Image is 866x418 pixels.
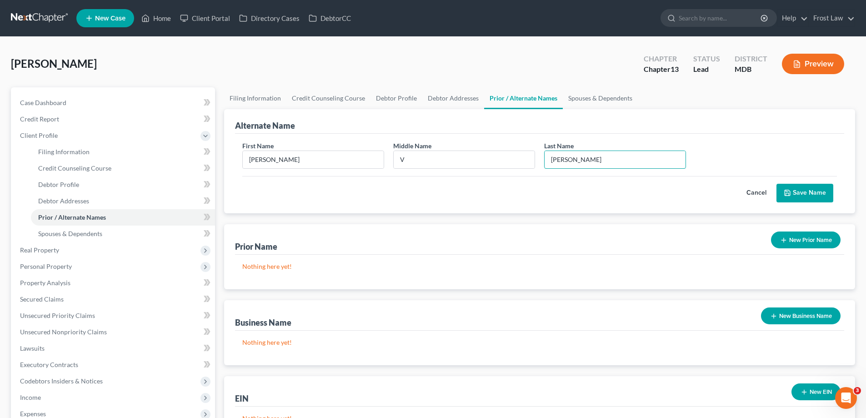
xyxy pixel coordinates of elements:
div: Business Name [235,317,291,328]
a: Client Portal [175,10,235,26]
a: Unsecured Nonpriority Claims [13,324,215,340]
button: New EIN [791,383,841,400]
span: Codebtors Insiders & Notices [20,377,103,385]
button: Cancel [736,184,776,202]
span: Spouses & Dependents [38,230,102,237]
button: Save Name [776,184,833,203]
label: Middle Name [393,141,431,151]
a: Directory Cases [235,10,304,26]
div: MDB [735,64,767,75]
p: Nothing here yet! [242,338,837,347]
input: Enter first name... [243,151,384,168]
span: Filing Information [38,148,90,156]
a: Debtor Addresses [31,193,215,209]
span: New Case [95,15,125,22]
a: Spouses & Dependents [563,87,638,109]
iframe: Intercom live chat [835,387,857,409]
div: Prior Name [235,241,277,252]
a: Credit Counseling Course [31,160,215,176]
span: Income [20,393,41,401]
a: Property Analysis [13,275,215,291]
span: Expenses [20,410,46,418]
div: Alternate Name [235,120,295,131]
span: Secured Claims [20,295,64,303]
a: Filing Information [224,87,286,109]
span: Prior / Alternate Names [38,213,106,221]
button: Preview [782,54,844,74]
a: Unsecured Priority Claims [13,307,215,324]
span: Executory Contracts [20,361,78,368]
div: EIN [235,393,249,404]
span: Personal Property [20,262,72,270]
input: M.I [394,151,535,168]
span: Unsecured Nonpriority Claims [20,328,107,336]
a: Debtor Profile [370,87,422,109]
a: Prior / Alternate Names [484,87,563,109]
span: 3 [854,387,861,394]
input: Search by name... [679,10,762,26]
a: Lawsuits [13,340,215,357]
a: Home [137,10,175,26]
div: District [735,54,767,64]
a: Case Dashboard [13,95,215,111]
div: Lead [693,64,720,75]
span: Credit Counseling Course [38,164,111,172]
a: Secured Claims [13,291,215,307]
a: Debtor Profile [31,176,215,193]
span: Unsecured Priority Claims [20,312,95,319]
button: New Prior Name [771,232,841,248]
a: Spouses & Dependents [31,226,215,242]
a: Prior / Alternate Names [31,209,215,226]
label: First Name [242,141,274,151]
p: Nothing here yet! [242,262,837,271]
a: Help [777,10,808,26]
span: Debtor Addresses [38,197,89,205]
a: Executory Contracts [13,357,215,373]
span: Last Name [544,142,574,150]
span: Credit Report [20,115,59,123]
span: Property Analysis [20,279,70,287]
a: Debtor Addresses [422,87,484,109]
a: Credit Report [13,111,215,127]
span: Lawsuits [20,344,45,352]
span: Case Dashboard [20,99,66,106]
span: Client Profile [20,131,58,139]
input: Enter last name... [545,151,686,168]
a: Filing Information [31,144,215,160]
span: [PERSON_NAME] [11,57,97,70]
a: DebtorCC [304,10,355,26]
div: Chapter [644,54,679,64]
a: Credit Counseling Course [286,87,370,109]
span: Debtor Profile [38,181,79,188]
span: 13 [671,65,679,73]
button: New Business Name [761,307,841,324]
a: Frost Law [809,10,855,26]
div: Chapter [644,64,679,75]
div: Status [693,54,720,64]
span: Real Property [20,246,59,254]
